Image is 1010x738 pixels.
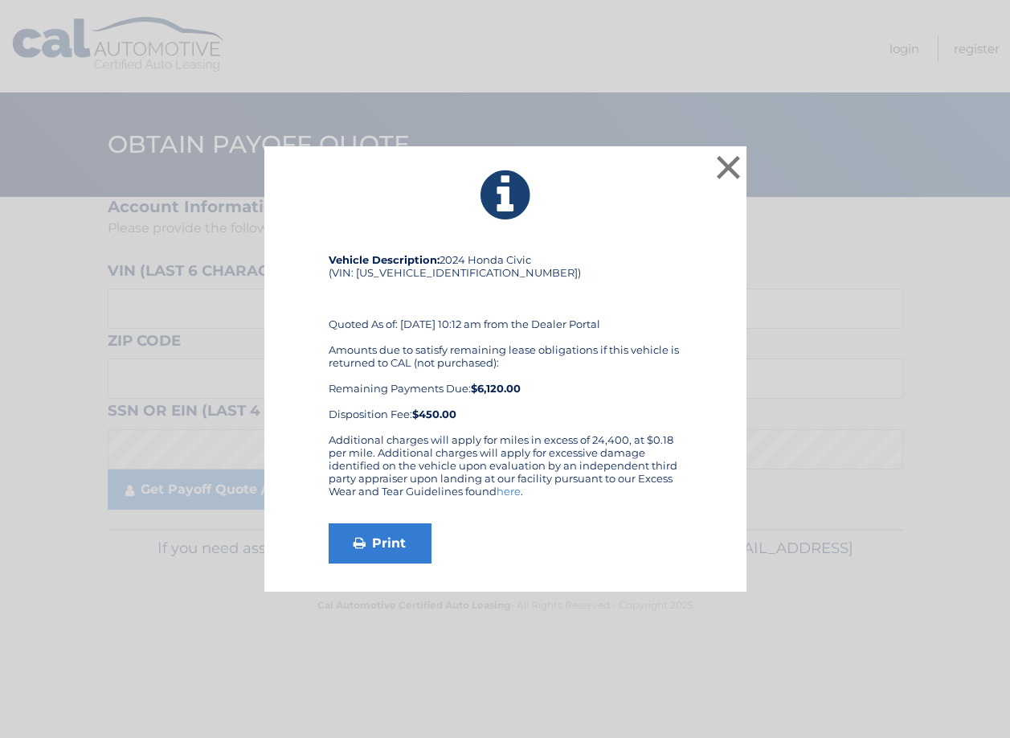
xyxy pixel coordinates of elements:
[329,253,440,266] strong: Vehicle Description:
[497,485,521,498] a: here
[329,253,682,433] div: 2024 Honda Civic (VIN: [US_VEHICLE_IDENTIFICATION_NUMBER]) Quoted As of: [DATE] 10:12 am from the...
[412,408,456,420] strong: $450.00
[329,433,682,510] div: Additional charges will apply for miles in excess of 24,400, at $0.18 per mile. Additional charge...
[471,382,521,395] b: $6,120.00
[329,523,431,564] a: Print
[713,151,745,183] button: ×
[329,343,682,420] div: Amounts due to satisfy remaining lease obligations if this vehicle is returned to CAL (not purcha...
